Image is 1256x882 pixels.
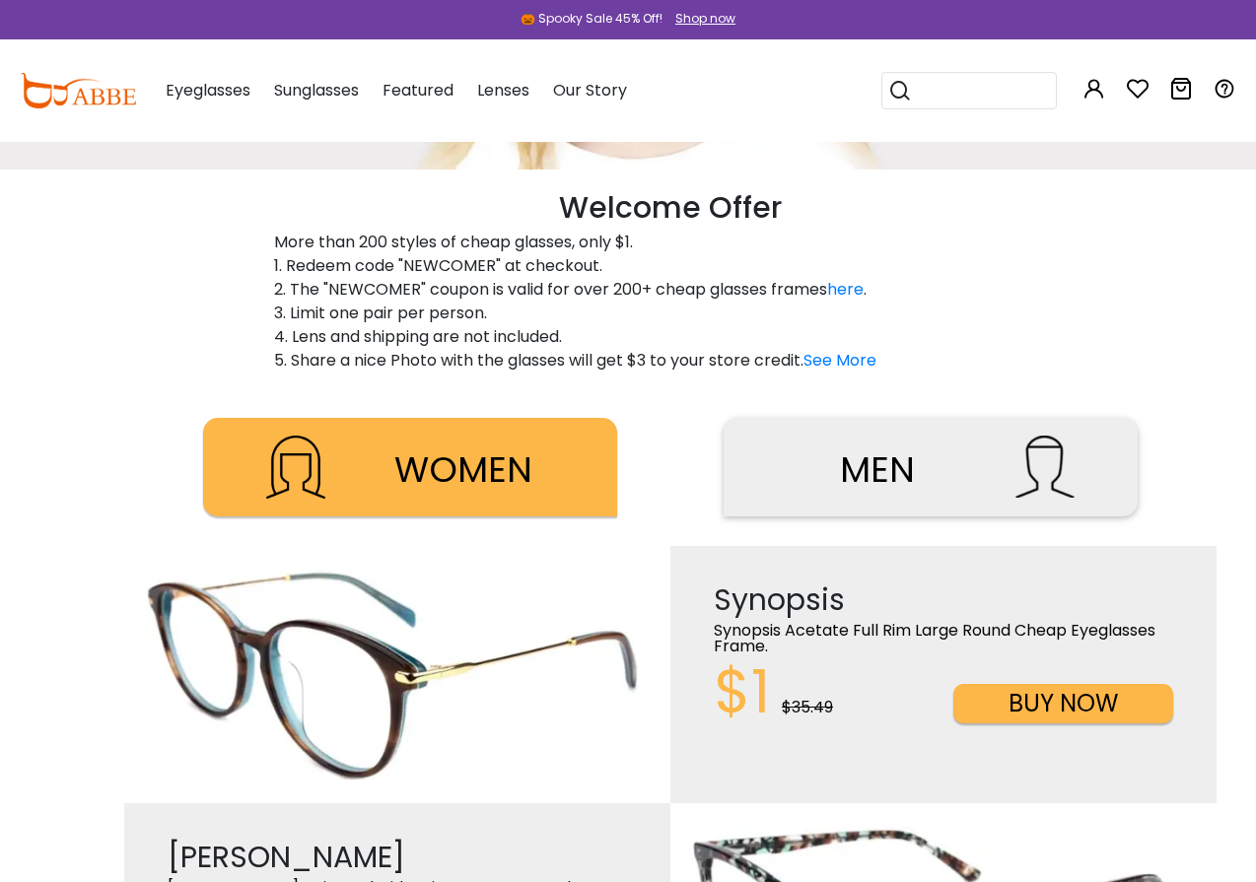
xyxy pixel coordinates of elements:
[704,623,1183,654] div: Synopsis Acetate Full Rim Large Round Cheap Eyeglasses Frame.
[953,691,1173,713] a: BUY NOW
[124,570,661,780] img: Free Glasses
[665,10,735,27] a: Shop now
[383,79,454,102] span: Featured
[521,10,663,28] div: 🎃 Spooky Sale 45% Off!
[394,444,532,495] span: WOMEN
[197,454,623,477] a: WOMEN
[675,10,735,28] div: Shop now
[168,836,405,878] span: [PERSON_NAME]
[20,73,136,108] img: abbeglasses.com
[274,79,359,102] span: Sunglasses
[274,231,1067,373] p: More than 200 styles of cheap glasses, only $1. 1. Redeem code "NEWCOMER" at checkout. 2. The "NE...
[953,684,1173,723] button: BUY NOW
[782,696,833,718] span: $35.49
[166,79,250,102] span: Eyeglasses
[714,578,845,621] span: Synopsis
[477,79,529,102] span: Lenses
[840,444,915,495] span: MEN
[718,454,1144,477] a: MEN
[827,278,864,301] a: here
[203,418,617,516] button: WOMEN
[266,436,325,499] img: 1585364983698065793.png
[714,650,770,733] span: $1
[803,349,876,372] a: See More
[724,418,1138,516] button: MEN
[553,79,627,102] span: Our Story
[1015,436,1075,498] img: 1585364983690041825.png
